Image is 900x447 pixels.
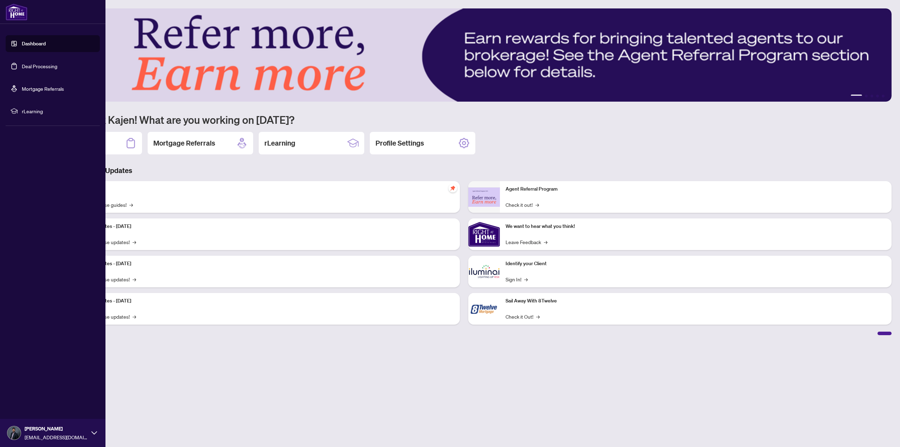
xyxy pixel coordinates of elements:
[544,238,547,246] span: →
[851,95,862,97] button: 1
[506,275,528,283] a: Sign In!→
[129,201,133,209] span: →
[37,8,892,102] img: Slide 0
[468,256,500,287] img: Identify your Client
[506,201,539,209] a: Check it out!→
[468,187,500,207] img: Agent Referral Program
[506,223,886,230] p: We want to hear what you think!
[25,433,88,441] span: [EMAIL_ADDRESS][DOMAIN_NAME]
[25,425,88,433] span: [PERSON_NAME]
[264,138,295,148] h2: rLearning
[882,95,885,97] button: 5
[153,138,215,148] h2: Mortgage Referrals
[22,63,57,69] a: Deal Processing
[74,185,454,193] p: Self-Help
[506,260,886,268] p: Identify your Client
[870,95,873,97] button: 3
[22,85,64,92] a: Mortgage Referrals
[524,275,528,283] span: →
[74,223,454,230] p: Platform Updates - [DATE]
[468,218,500,250] img: We want to hear what you think!
[506,238,547,246] a: Leave Feedback→
[506,297,886,305] p: Sail Away With 8Twelve
[375,138,424,148] h2: Profile Settings
[133,313,136,320] span: →
[6,4,27,20] img: logo
[22,40,46,47] a: Dashboard
[74,260,454,268] p: Platform Updates - [DATE]
[468,293,500,325] img: Sail Away With 8Twelve
[506,313,540,320] a: Check it Out!→
[22,107,95,115] span: rLearning
[449,184,457,192] span: pushpin
[37,113,892,126] h1: Welcome back Kajen! What are you working on [DATE]?
[133,238,136,246] span: →
[535,201,539,209] span: →
[536,313,540,320] span: →
[506,185,886,193] p: Agent Referral Program
[74,297,454,305] p: Platform Updates - [DATE]
[876,95,879,97] button: 4
[865,95,868,97] button: 2
[7,426,21,440] img: Profile Icon
[133,275,136,283] span: →
[37,166,892,175] h3: Brokerage & Industry Updates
